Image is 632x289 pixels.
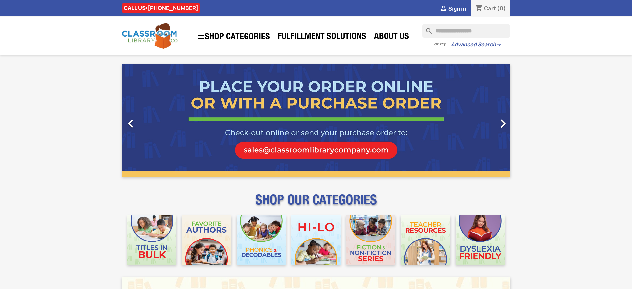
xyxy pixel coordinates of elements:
a: Fulfillment Solutions [274,31,370,44]
img: CLC_Dyslexia_Mobile.jpg [456,215,505,265]
a: Advanced Search→ [451,41,501,48]
img: CLC_HiLo_Mobile.jpg [291,215,341,265]
i:  [197,33,205,41]
span: (0) [497,5,506,12]
img: CLC_Favorite_Authors_Mobile.jpg [182,215,231,265]
input: Search [422,24,510,38]
span: - or try - [431,41,451,47]
ul: Carousel container [122,64,510,177]
i: search [422,24,430,32]
a: Previous [122,64,180,177]
img: CLC_Phonics_And_Decodables_Mobile.jpg [237,215,286,265]
i:  [122,115,139,132]
span: Cart [484,5,496,12]
a:  Sign in [439,5,466,12]
i:  [495,115,511,132]
p: SHOP OUR CATEGORIES [122,198,510,210]
img: Classroom Library Company [122,23,178,49]
a: SHOP CATEGORIES [193,30,273,44]
img: CLC_Fiction_Nonfiction_Mobile.jpg [346,215,395,265]
span: Sign in [448,5,466,12]
span: → [496,41,501,48]
img: CLC_Bulk_Mobile.jpg [127,215,177,265]
a: [PHONE_NUMBER] [148,4,198,12]
a: Next [452,64,510,177]
img: CLC_Teacher_Resources_Mobile.jpg [401,215,450,265]
i:  [439,5,447,13]
div: CALL US: [122,3,200,13]
a: About Us [371,31,412,44]
i: shopping_cart [475,5,483,13]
